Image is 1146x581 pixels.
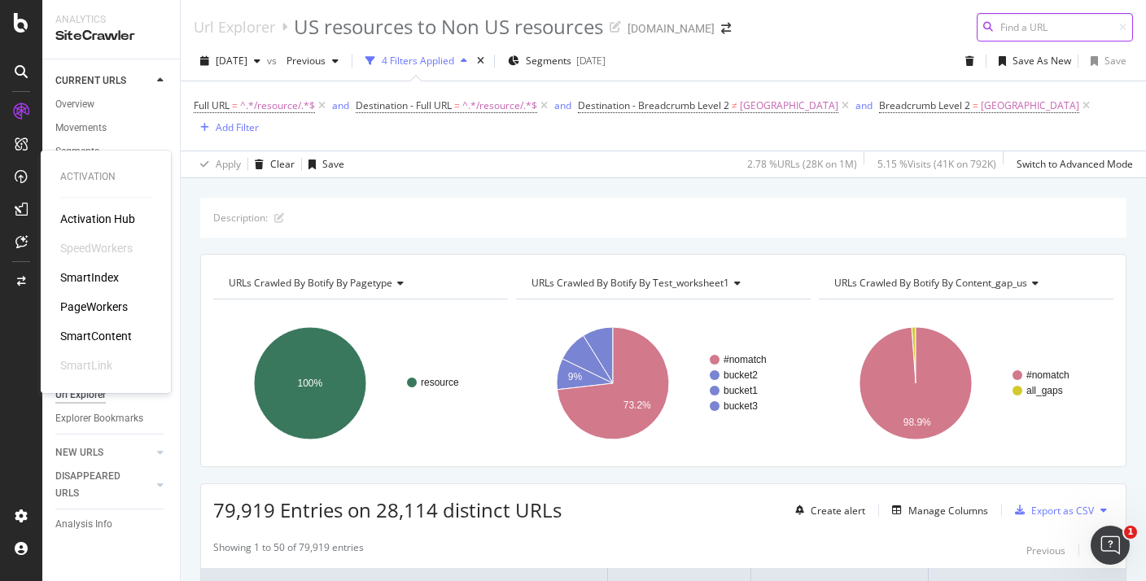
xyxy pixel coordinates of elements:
[908,504,988,518] div: Manage Columns
[554,98,571,112] div: and
[55,516,112,533] div: Analysis Info
[60,328,132,344] a: SmartContent
[194,48,267,74] button: [DATE]
[1031,504,1094,518] div: Export as CSV
[1008,497,1094,523] button: Export as CSV
[194,18,275,36] a: Url Explorer
[55,143,99,160] div: Segments
[55,468,152,502] a: DISAPPEARED URLS
[213,312,508,454] svg: A chart.
[216,120,259,134] div: Add Filter
[568,371,583,382] text: 9%
[55,13,167,27] div: Analytics
[724,369,758,381] text: bucket2
[55,516,168,533] a: Analysis Info
[213,540,364,560] div: Showing 1 to 50 of 79,919 entries
[55,72,152,90] a: CURRENT URLS
[55,387,168,404] a: Url Explorer
[194,151,241,177] button: Apply
[267,54,280,68] span: vs
[229,276,392,290] span: URLs Crawled By Botify By pagetype
[855,98,873,112] div: and
[270,157,295,171] div: Clear
[55,143,168,160] a: Segments
[721,23,731,34] div: arrow-right-arrow-left
[1124,526,1137,539] span: 1
[421,377,459,388] text: resource
[55,27,167,46] div: SiteCrawler
[382,54,454,68] div: 4 Filters Applied
[55,120,107,137] div: Movements
[294,13,603,41] div: US resources to Non US resources
[332,98,349,112] div: and
[55,120,168,137] a: Movements
[60,170,151,184] div: Activation
[322,157,344,171] div: Save
[724,400,758,412] text: bucket3
[232,98,238,112] span: =
[1026,544,1065,557] div: Previous
[1013,54,1071,68] div: Save As New
[831,270,1099,296] h4: URLs Crawled By Botify By content_gap_us
[55,72,126,90] div: CURRENT URLS
[740,94,838,117] span: [GEOGRAPHIC_DATA]
[359,48,474,74] button: 4 Filters Applied
[877,157,996,171] div: 5.15 % Visits ( 41K on 792K )
[298,378,323,389] text: 100%
[280,54,326,68] span: Previous
[516,312,811,454] svg: A chart.
[1104,54,1126,68] div: Save
[526,54,571,68] span: Segments
[886,500,988,520] button: Manage Columns
[1017,157,1133,171] div: Switch to Advanced Mode
[724,385,758,396] text: bucket1
[60,269,119,286] a: SmartIndex
[724,354,767,365] text: #nomatch
[623,400,651,411] text: 73.2%
[240,94,315,117] span: ^.*/resource/.*$
[332,98,349,113] button: and
[789,497,865,523] button: Create alert
[855,98,873,113] button: and
[474,53,488,69] div: times
[55,387,106,404] div: Url Explorer
[55,410,168,427] a: Explorer Bookmarks
[194,98,230,112] span: Full URL
[356,98,452,112] span: Destination - Full URL
[811,504,865,518] div: Create alert
[1010,151,1133,177] button: Switch to Advanced Mode
[213,211,268,225] div: Description:
[1084,48,1126,74] button: Save
[454,98,460,112] span: =
[578,98,729,112] span: Destination - Breadcrumb Level 2
[60,299,128,315] a: PageWorkers
[528,270,796,296] h4: URLs Crawled By Botify By test_worksheet1
[531,276,729,290] span: URLs Crawled By Botify By test_worksheet1
[60,240,133,256] div: SpeedWorkers
[60,211,135,227] a: Activation Hub
[55,96,94,113] div: Overview
[732,98,737,112] span: ≠
[248,151,295,177] button: Clear
[501,48,612,74] button: Segments[DATE]
[302,151,344,177] button: Save
[55,410,143,427] div: Explorer Bookmarks
[819,312,1113,454] svg: A chart.
[1026,385,1063,396] text: all_gaps
[216,54,247,68] span: 2025 Aug. 29th
[55,468,138,502] div: DISAPPEARED URLS
[992,48,1071,74] button: Save As New
[973,98,978,112] span: =
[213,496,562,523] span: 79,919 Entries on 28,114 distinct URLs
[977,13,1133,41] input: Find a URL
[462,94,537,117] span: ^.*/resource/.*$
[216,157,241,171] div: Apply
[903,417,931,428] text: 98.9%
[1091,526,1130,565] iframe: Intercom live chat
